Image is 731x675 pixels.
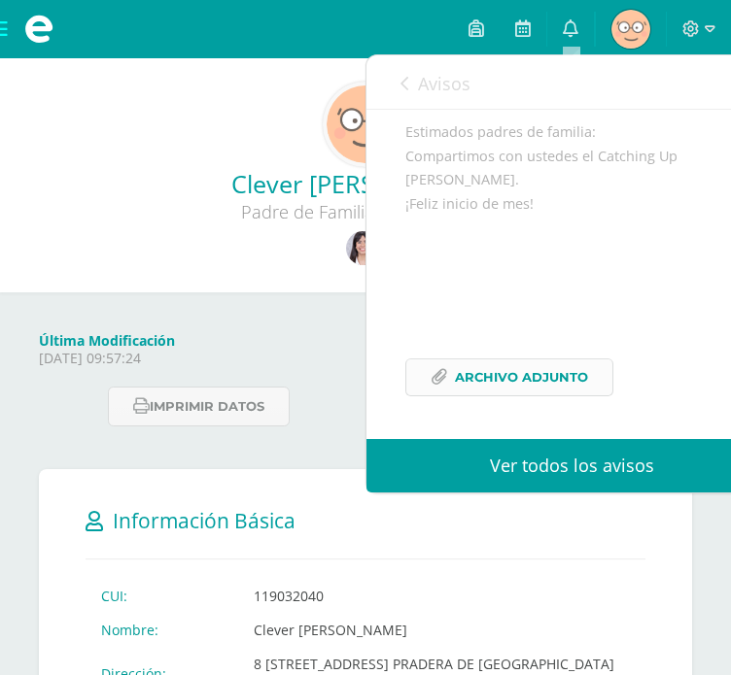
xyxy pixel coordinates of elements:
a: Archivo Adjunto [405,358,613,396]
p: [DATE] 09:57:24 [39,350,692,367]
td: Clever [PERSON_NAME] [238,613,645,647]
img: c6a0bfaf15cb9618c68d5db85ac61b27.png [611,10,650,49]
span: Información Básica [113,507,296,534]
td: CUI: [86,579,238,613]
span: Avisos [418,72,470,95]
td: 119032040 [238,579,645,613]
button: Imprimir datos [108,387,290,426]
h4: Última Modificación [39,331,692,350]
a: Clever [PERSON_NAME] [16,167,715,200]
td: Nombre: [86,613,238,647]
span: Archivo Adjunto [455,359,588,395]
div: Padre de Familia [16,200,599,223]
img: fc53e6151c8ac924487e4549e55c320b.png [327,85,404,163]
img: d1adcbaa8e23f09e6dc677faae7e517f.png [346,231,380,265]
